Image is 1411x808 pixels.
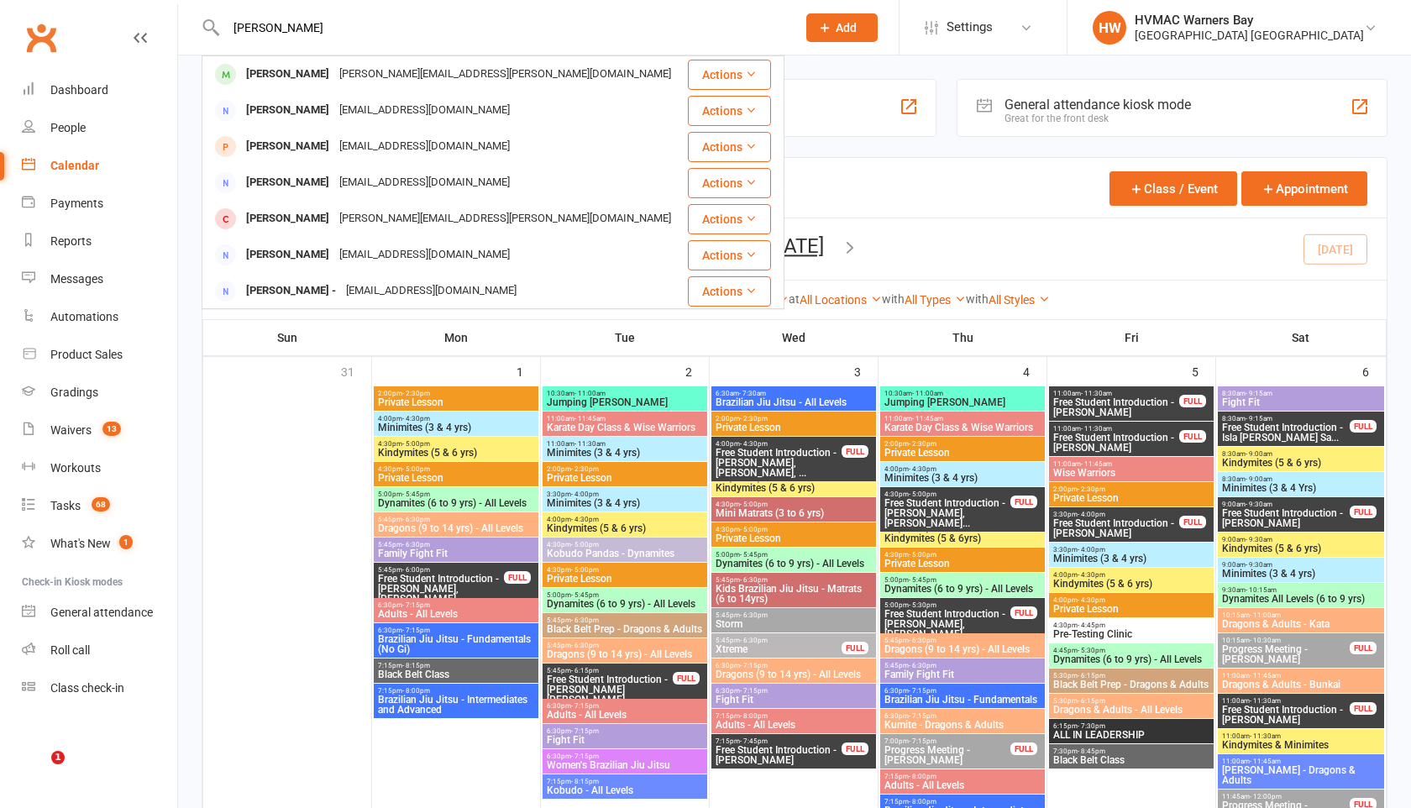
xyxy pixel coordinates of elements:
[50,310,118,323] div: Automations
[909,601,936,609] span: - 5:30pm
[740,576,768,584] span: - 6:30pm
[1052,629,1210,639] span: Pre-Testing Clinic
[546,616,704,624] span: 5:45pm
[1052,511,1180,518] span: 3:30pm
[909,440,936,448] span: - 2:30pm
[1221,397,1381,407] span: Fight Fit
[1221,508,1351,528] span: Free Student Introduction - [PERSON_NAME]
[715,669,873,679] span: Dragons (9 to 14 yrs) - All Levels
[334,243,515,267] div: [EMAIL_ADDRESS][DOMAIN_NAME]
[884,533,1041,543] span: Kindymites (5 & 6yrs)
[789,292,800,306] strong: at
[1052,460,1210,468] span: 11:00am
[377,448,535,458] span: Kindymites (5 & 6 yrs)
[1052,397,1180,417] span: Free Student Introduction - [PERSON_NAME]
[884,390,1041,397] span: 10:30am
[1109,171,1237,206] button: Class / Event
[688,96,771,126] button: Actions
[22,71,177,109] a: Dashboard
[715,559,873,569] span: Dynamites (6 to 9 yrs) - All Levels
[1362,357,1386,385] div: 6
[879,320,1047,355] th: Thu
[571,541,599,548] span: - 5:00pm
[1221,611,1381,619] span: 10:15am
[1221,450,1381,458] span: 8:30am
[688,204,771,234] button: Actions
[1052,518,1180,538] span: Free Student Introduction - [PERSON_NAME]
[909,551,936,559] span: - 5:00pm
[546,390,704,397] span: 10:30am
[546,415,704,422] span: 11:00am
[402,415,430,422] span: - 4:30pm
[884,609,1011,639] span: Free Student Introduction - [PERSON_NAME], [PERSON_NAME]
[1052,596,1210,604] span: 4:00pm
[402,566,430,574] span: - 6:00pm
[884,440,1041,448] span: 2:00pm
[377,634,535,654] span: Brazilian Jiu Jitsu - Fundamentals (No Gi)
[1221,415,1351,422] span: 8:30am
[688,132,771,162] button: Actions
[50,83,108,97] div: Dashboard
[884,559,1041,569] span: Private Lesson
[92,497,110,512] span: 68
[882,292,905,306] strong: with
[1221,619,1381,629] span: Dragons & Adults - Kata
[50,499,81,512] div: Tasks
[22,412,177,449] a: Waivers 13
[402,627,430,634] span: - 7:15pm
[22,487,177,525] a: Tasks 68
[1052,654,1210,664] span: Dynamites (6 to 9 yrs) - All Levels
[546,674,674,705] span: Free Student Introduction - [PERSON_NAME] [PERSON_NAME] ...
[1004,97,1191,113] div: General attendance kiosk mode
[546,649,704,659] span: Dragons (9 to 14 yrs) - All Levels
[688,168,771,198] button: Actions
[912,415,943,422] span: - 11:45am
[50,272,103,286] div: Messages
[884,498,1011,528] span: Free Student Introduction - [PERSON_NAME], [PERSON_NAME]...
[22,632,177,669] a: Roll call
[1350,420,1377,433] div: FULL
[571,642,599,649] span: - 6:30pm
[740,611,768,619] span: - 6:30pm
[546,523,704,533] span: Kindymites (5 & 6 yrs)
[1221,561,1381,569] span: 9:00am
[1246,501,1272,508] span: - 9:30am
[377,523,535,533] span: Dragons (9 to 14 yrs) - All Levels
[1078,485,1105,493] span: - 2:30pm
[546,516,704,523] span: 4:00pm
[546,465,704,473] span: 2:00pm
[1221,569,1381,579] span: Minimites (3 & 4 yrs)
[334,207,676,231] div: [PERSON_NAME][EMAIL_ADDRESS][PERSON_NAME][DOMAIN_NAME]
[1052,554,1210,564] span: Minimites (3 & 4 yrs)
[740,440,768,448] span: - 4:30pm
[50,348,123,361] div: Product Sales
[1221,458,1381,468] span: Kindymites (5 & 6 yrs)
[1192,357,1215,385] div: 5
[740,551,768,559] span: - 5:45pm
[842,642,868,654] div: FULL
[377,627,535,634] span: 6:30pm
[1023,357,1046,385] div: 4
[740,415,768,422] span: - 2:30pm
[884,584,1041,594] span: Dynamites (6 to 9 yrs) - All Levels
[1052,433,1180,453] span: Free Student Introduction - [PERSON_NAME]
[377,609,535,619] span: Adults - All Levels
[884,422,1041,433] span: Karate Day Class & Wise Warriors
[842,445,868,458] div: FULL
[1221,422,1351,443] span: Free Student Introduction - Isla [PERSON_NAME] Sa...
[1250,672,1281,679] span: - 11:45am
[50,606,153,619] div: General attendance
[909,637,936,644] span: - 6:30pm
[334,62,676,87] div: [PERSON_NAME][EMAIL_ADDRESS][PERSON_NAME][DOMAIN_NAME]
[377,516,535,523] span: 5:45pm
[884,473,1041,483] span: Minimites (3 & 4 yrs)
[341,357,371,385] div: 31
[800,293,882,307] a: All Locations
[402,465,430,473] span: - 5:00pm
[1078,672,1105,679] span: - 6:15pm
[688,240,771,270] button: Actions
[909,465,936,473] span: - 4:30pm
[806,13,878,42] button: Add
[740,637,768,644] span: - 6:30pm
[546,591,704,599] span: 5:00pm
